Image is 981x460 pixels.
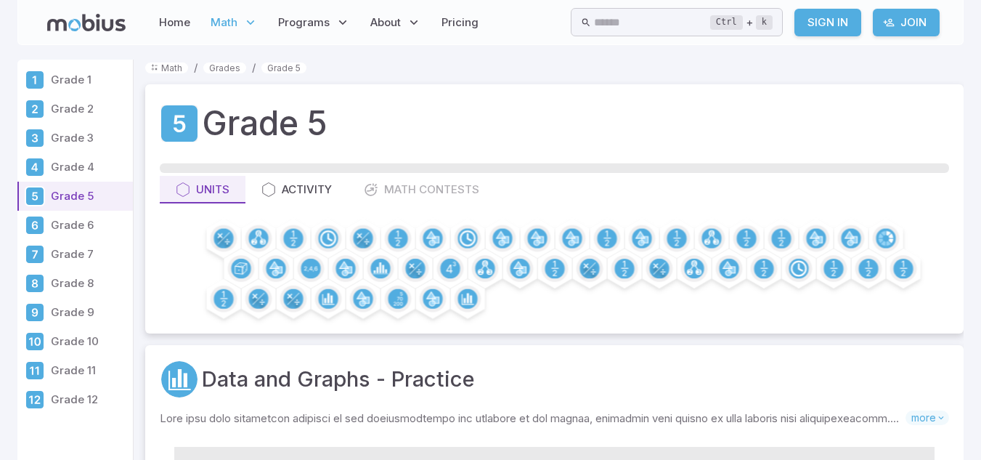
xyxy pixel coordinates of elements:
[202,99,327,148] h1: Grade 5
[25,157,45,177] div: Grade 4
[710,15,743,30] kbd: Ctrl
[51,304,127,320] p: Grade 9
[17,94,133,124] a: Grade 2
[17,211,133,240] a: Grade 6
[203,62,246,73] a: Grades
[25,302,45,323] div: Grade 9
[51,72,127,88] p: Grade 1
[17,298,133,327] a: Grade 9
[17,240,133,269] a: Grade 7
[278,15,330,31] span: Programs
[160,104,199,143] a: Grade 5
[17,269,133,298] a: Grade 8
[25,331,45,352] div: Grade 10
[145,62,188,73] a: Math
[756,15,773,30] kbd: k
[176,182,229,198] div: Units
[155,6,195,39] a: Home
[873,9,940,36] a: Join
[194,60,198,76] li: /
[17,182,133,211] a: Grade 5
[261,62,306,73] a: Grade 5
[25,99,45,119] div: Grade 2
[51,246,127,262] p: Grade 7
[370,15,401,31] span: About
[160,360,199,399] a: Data/Graphing
[25,186,45,206] div: Grade 5
[51,188,127,204] p: Grade 5
[51,130,127,146] p: Grade 3
[710,14,773,31] div: +
[17,153,133,182] a: Grade 4
[145,60,964,76] nav: breadcrumb
[25,360,45,381] div: Grade 11
[51,159,127,175] p: Grade 4
[25,244,45,265] div: Grade 7
[25,128,45,148] div: Grade 3
[25,70,45,90] div: Grade 1
[17,124,133,153] a: Grade 3
[51,392,127,408] p: Grade 12
[51,217,127,233] p: Grade 6
[17,385,133,414] a: Grade 12
[437,6,483,39] a: Pricing
[17,327,133,356] a: Grade 10
[51,275,127,291] p: Grade 8
[261,182,332,198] div: Activity
[25,273,45,294] div: Grade 8
[211,15,237,31] span: Math
[25,215,45,235] div: Grade 6
[160,411,905,427] p: Lore ipsu dolo sitametcon adipisci el sed doeiusmodtempo inc utlabore et dol magnaa, enimadmin ve...
[51,363,127,379] p: Grade 11
[25,390,45,410] div: Grade 12
[252,60,256,76] li: /
[202,363,475,395] a: Data and Graphs - Practice
[51,101,127,117] p: Grade 2
[51,334,127,350] p: Grade 10
[17,356,133,385] a: Grade 11
[794,9,861,36] a: Sign In
[17,65,133,94] a: Grade 1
